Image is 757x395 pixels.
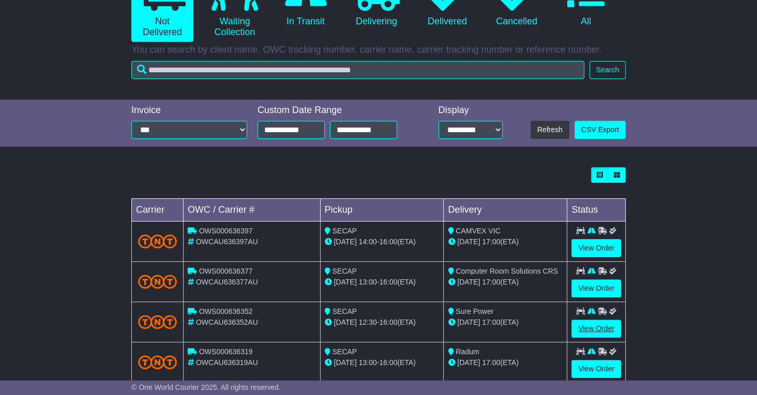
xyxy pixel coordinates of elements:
[131,44,626,56] p: You can search by client name, OWC tracking number, carrier name, carrier tracking number or refe...
[334,318,357,326] span: [DATE]
[325,236,440,247] div: - (ETA)
[132,199,184,222] td: Carrier
[184,199,321,222] td: OWC / Carrier #
[332,347,357,356] span: SECAP
[448,357,563,368] div: (ETA)
[456,347,479,356] span: Radum
[482,278,500,286] span: 17:00
[379,278,397,286] span: 16:00
[448,317,563,328] div: (ETA)
[567,199,626,222] td: Status
[457,318,480,326] span: [DATE]
[456,267,558,275] span: Computer Room Solutions CRS
[574,121,626,139] a: CSV Export
[379,238,397,246] span: 16:00
[138,315,177,329] img: TNT_Domestic.png
[138,355,177,369] img: TNT_Domestic.png
[359,318,377,326] span: 12:30
[258,105,415,116] div: Custom Date Range
[438,105,503,116] div: Display
[457,278,480,286] span: [DATE]
[379,358,397,367] span: 16:00
[482,358,500,367] span: 17:00
[359,358,377,367] span: 13:00
[482,238,500,246] span: 17:00
[196,278,258,286] span: OWCAU636377AU
[444,199,567,222] td: Delivery
[138,234,177,248] img: TNT_Domestic.png
[199,227,253,235] span: OWS000636397
[332,267,357,275] span: SECAP
[131,383,281,391] span: © One World Courier 2025. All rights reserved.
[325,277,440,288] div: - (ETA)
[589,61,626,79] button: Search
[334,358,357,367] span: [DATE]
[325,317,440,328] div: - (ETA)
[196,238,258,246] span: OWCAU636397AU
[332,227,357,235] span: SECAP
[457,358,480,367] span: [DATE]
[334,278,357,286] span: [DATE]
[320,199,444,222] td: Pickup
[334,238,357,246] span: [DATE]
[138,275,177,289] img: TNT_Domestic.png
[359,278,377,286] span: 13:00
[332,307,357,315] span: SECAP
[196,318,258,326] span: OWCAU636352AU
[531,121,569,139] button: Refresh
[359,238,377,246] span: 14:00
[448,236,563,247] div: (ETA)
[196,358,258,367] span: OWCAU636319AU
[571,239,621,257] a: View Order
[131,105,247,116] div: Invoice
[571,320,621,338] a: View Order
[571,279,621,297] a: View Order
[199,307,253,315] span: OWS000636352
[457,238,480,246] span: [DATE]
[482,318,500,326] span: 17:00
[456,227,500,235] span: CAMVEX VIC
[456,307,493,315] span: Sure Power
[199,347,253,356] span: OWS000636319
[325,357,440,368] div: - (ETA)
[379,318,397,326] span: 16:00
[571,360,621,378] a: View Order
[448,277,563,288] div: (ETA)
[199,267,253,275] span: OWS000636377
